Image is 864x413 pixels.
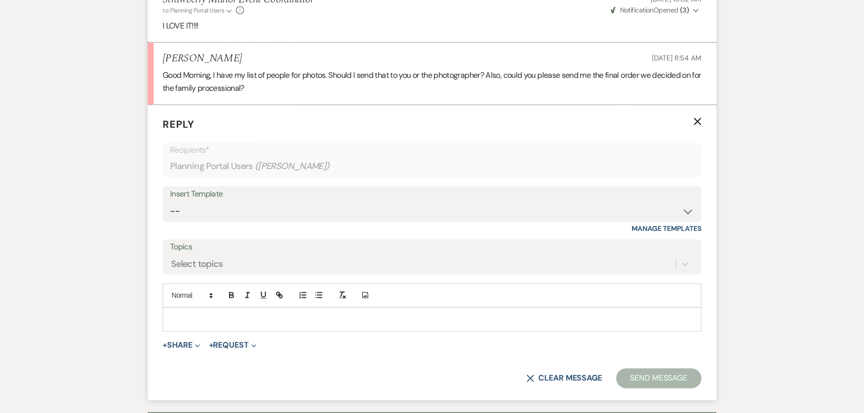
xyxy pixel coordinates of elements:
[163,19,701,32] p: I LOVE IT!!!!
[616,368,701,388] button: Send Message
[170,144,694,157] p: Recipients*
[163,69,701,94] p: Good Morning, I have my list of people for photos. Should I send that to you or the photographer?...
[620,5,653,14] span: Notification
[609,5,701,15] button: NotificationOpened (3)
[652,53,701,62] span: [DATE] 8:54 AM
[163,341,200,349] button: Share
[163,118,195,131] span: Reply
[163,6,224,14] span: to: Planning Portal Users
[171,257,223,270] div: Select topics
[170,187,694,202] div: Insert Template
[170,157,694,176] div: Planning Portal Users
[526,374,602,382] button: Clear message
[255,160,330,173] span: ( [PERSON_NAME] )
[170,240,694,254] label: Topics
[611,5,689,14] span: Opened
[680,5,689,14] strong: ( 3 )
[163,341,167,349] span: +
[163,52,242,65] h5: [PERSON_NAME]
[209,341,214,349] span: +
[163,6,233,15] button: to: Planning Portal Users
[632,224,701,233] a: Manage Templates
[209,341,256,349] button: Request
